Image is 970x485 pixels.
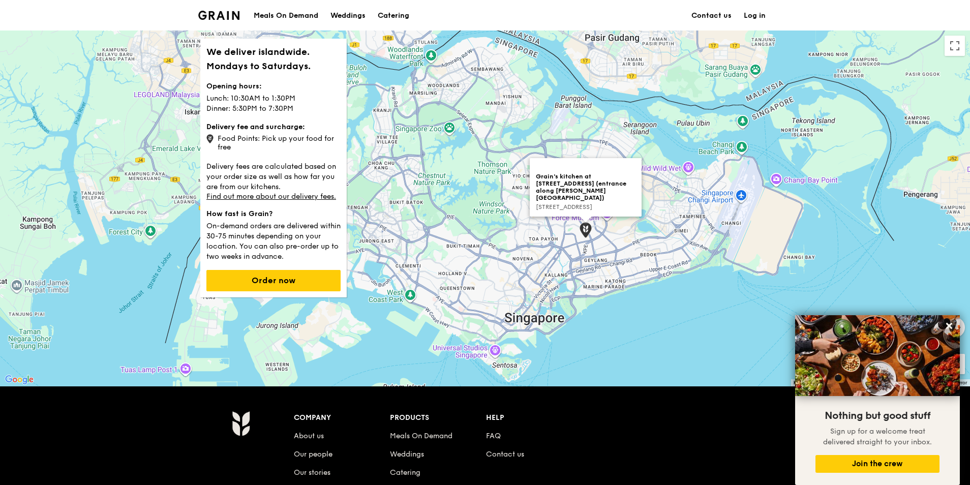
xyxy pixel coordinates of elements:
p: Delivery fees are calculated based on your order size as well as how far you are from our kitchens. [206,160,341,192]
a: Contact us [685,1,738,31]
div: Products [390,411,486,425]
a: Order now [206,277,341,285]
a: FAQ [486,432,501,440]
img: Grain [198,11,239,20]
button: Close [941,318,957,334]
strong: How fast is Grain? [206,209,272,218]
a: Weddings [324,1,372,31]
a: Contact us [486,450,524,459]
a: Log in [738,1,772,31]
a: Open this area in Google Maps (opens a new window) [3,373,36,386]
a: Meals On Demand [390,432,452,440]
div: [STREET_ADDRESS] [536,203,635,210]
img: icon-grain-marker.0ca718ca.png [206,134,214,143]
img: DSC07876-Edit02-Large.jpeg [795,315,960,396]
img: Grain [232,411,250,436]
a: Catering [390,468,420,477]
button: Join the crew [815,455,939,473]
h1: We deliver islandwide. Mondays to Saturdays. [206,45,341,73]
div: Company [294,411,390,425]
button: Keyboard shortcuts [794,379,838,386]
button: Order now [206,270,341,291]
a: Weddings [390,450,424,459]
div: Food Points: Pick up your food for free [206,132,341,151]
div: Help [486,411,582,425]
span: Nothing but good stuff [825,410,930,422]
button: Toggle fullscreen view [945,36,965,56]
p: On-demand orders are delivered within 30-75 minutes depending on your location. You can also pre-... [206,219,341,262]
a: About us [294,432,324,440]
div: Weddings [330,1,366,31]
a: Our stories [294,468,330,477]
div: Meals On Demand [254,1,318,31]
a: Our people [294,450,332,459]
strong: Delivery fee and surcharge: [206,123,305,131]
div: Grain's kitchen at [STREET_ADDRESS] (entrance along [PERSON_NAME][GEOGRAPHIC_DATA]) [536,173,635,203]
a: Find out more about our delivery fees. [206,192,336,201]
span: Sign up for a welcome treat delivered straight to your inbox. [823,427,932,446]
div: Catering [378,1,409,31]
img: Google [3,373,36,386]
p: Lunch: 10:30AM to 1:30PM Dinner: 5:30PM to 7:30PM [206,92,341,114]
strong: Opening hours: [206,82,262,90]
a: Catering [372,1,415,31]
